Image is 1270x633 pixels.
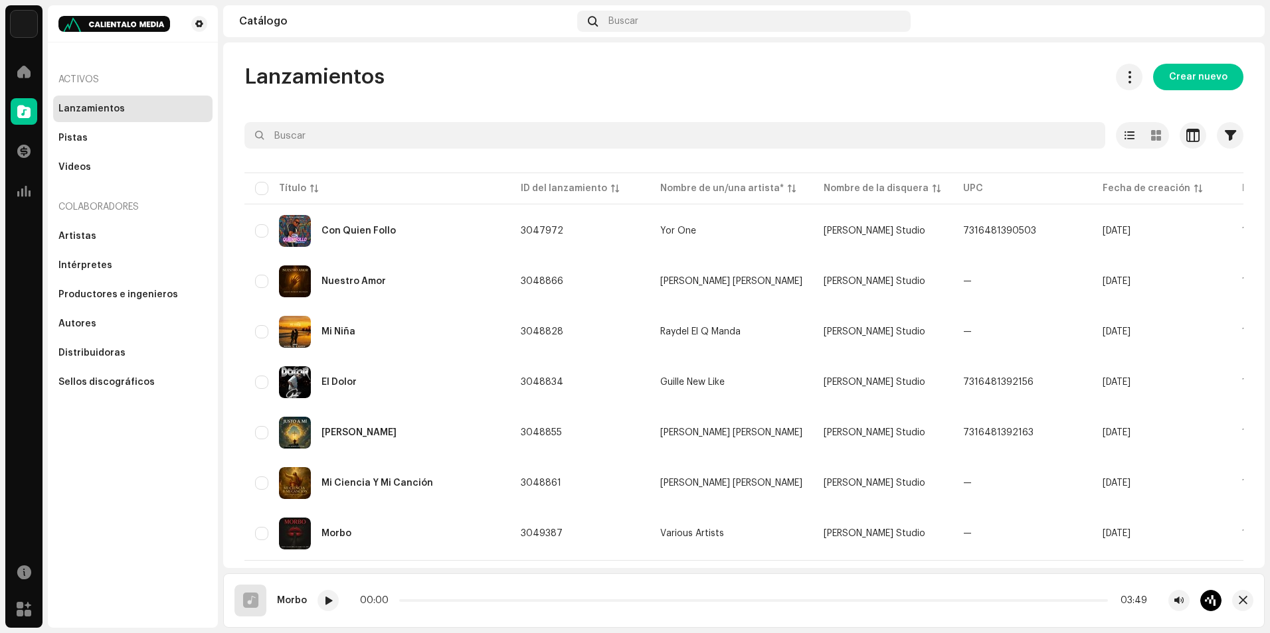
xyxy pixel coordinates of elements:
span: Various Artists [660,529,802,538]
div: [PERSON_NAME] [PERSON_NAME] [660,277,802,286]
re-m-nav-item: Lanzamientos [53,96,213,122]
span: 1 [1242,327,1246,336]
span: Josué Román Beltrán [660,277,802,286]
div: Fecha de creación [1103,182,1190,195]
span: 1 [1242,529,1246,538]
div: Videos [58,162,91,173]
div: 03:49 [1113,595,1147,606]
span: 1 [1242,277,1246,286]
img: e34ff6d6-f9d0-4ee3-bfe7-6aa5fc38338c [279,467,311,499]
div: Título [279,182,306,195]
span: 9 oct 2025 [1103,226,1131,236]
span: Yor One [660,226,802,236]
span: — [963,478,972,488]
div: [PERSON_NAME] [PERSON_NAME] [660,428,802,437]
span: 10 oct 2025 [1103,277,1131,286]
div: Morbo [321,529,351,538]
span: 1 [1242,478,1246,488]
span: Raydel El Q Manda [660,327,802,336]
img: f5a09e1f-aa06-4185-a5a6-14ceef6b4d47 [279,366,311,398]
div: Mi Ciencia Y Mi Canción [321,478,433,488]
span: 1 [1242,428,1246,437]
span: 3047972 [521,226,563,236]
re-m-nav-item: Pistas [53,125,213,151]
div: Lanzamientos [58,104,125,114]
span: 7316481392163 [963,428,1034,437]
span: Crear nuevo [1169,64,1227,90]
div: Sellos discográficos [58,377,155,387]
div: Guille New Like [660,378,725,387]
span: Ashe Studio [824,327,925,336]
div: Con Quien Follo [321,226,396,236]
div: Raydel El Q Manda [660,327,741,336]
div: 00:00 [360,595,394,606]
span: — [963,327,972,336]
img: 27276f5c-9108-4c93-9137-ccf10d4dfd95 [279,518,311,549]
div: Catálogo [239,16,572,27]
span: 7316481390503 [963,226,1036,236]
span: Ashe Studio [824,529,925,538]
img: a466983c-be4b-4bfc-9b85-4f2b80d449dd [279,215,311,247]
span: 10 oct 2025 [1103,428,1131,437]
span: — [963,529,972,538]
img: 0ed834c7-8d06-45ec-9a54-f43076e9bbbc [58,16,170,32]
re-a-nav-header: Colaboradores [53,191,213,223]
span: Guille New Like [660,378,802,387]
div: ID del lanzamiento [521,182,607,195]
span: 3048834 [521,378,563,387]
button: Crear nuevo [1153,64,1243,90]
span: Ashe Studio [824,478,925,488]
span: Ashe Studio [824,428,925,437]
img: 52125360-f3aa-49e0-b2be-cff878519124 [279,265,311,297]
div: Productores e ingenieros [58,289,178,300]
img: 4d5a508c-c80f-4d99-b7fb-82554657661d [11,11,37,37]
div: Morbo [277,595,307,606]
input: Buscar [244,122,1105,149]
span: Buscar [608,16,638,27]
span: 7316481392156 [963,378,1034,387]
div: Pistas [58,133,88,143]
div: Mi Niña [321,327,355,336]
span: Ashe Studio [824,378,925,387]
re-m-nav-item: Videos [53,154,213,180]
span: Lanzamientos [244,64,385,90]
div: El Dolor [321,378,357,387]
span: Josué Román Beltrán [660,478,802,488]
span: Josué Román Beltrán [660,428,802,437]
re-m-nav-item: Productores e ingenieros [53,281,213,308]
span: 3049387 [521,529,563,538]
div: Nombre de un/una artista* [660,182,784,195]
span: 3048866 [521,277,563,286]
div: Nuestro Amor [321,277,386,286]
img: 4d133ebd-fe99-4535-813b-93867dcca0c9 [279,316,311,348]
div: Autores [58,318,96,329]
span: 10 oct 2025 [1103,327,1131,336]
span: 3048828 [521,327,563,336]
div: Nombre de la disquera [824,182,929,195]
span: 3048861 [521,478,561,488]
re-m-nav-item: Intérpretes [53,252,213,279]
div: Justo A Mi [321,428,397,437]
img: 5ea9736f-2f65-4d21-913d-6e211a480e4f [279,417,311,449]
div: Yor One [660,226,696,236]
div: Intérpretes [58,260,112,271]
span: 1 [1242,226,1246,236]
div: Artistas [58,231,96,242]
re-m-nav-item: Artistas [53,223,213,249]
span: Ashe Studio [824,277,925,286]
div: Various Artists [660,529,724,538]
span: 10 oct 2025 [1103,529,1131,538]
div: Distribuidoras [58,348,126,358]
span: 10 oct 2025 [1103,478,1131,488]
span: 3048855 [521,428,562,437]
span: 1 [1242,378,1246,387]
re-a-nav-header: Activos [53,64,213,96]
re-m-nav-item: Sellos discográficos [53,369,213,395]
img: 19d474bb-12ea-4fba-be3b-fa10f144c61b [1227,11,1249,32]
span: Ashe Studio [824,226,925,236]
span: 10 oct 2025 [1103,378,1131,387]
div: [PERSON_NAME] [PERSON_NAME] [660,478,802,488]
re-m-nav-item: Autores [53,311,213,337]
